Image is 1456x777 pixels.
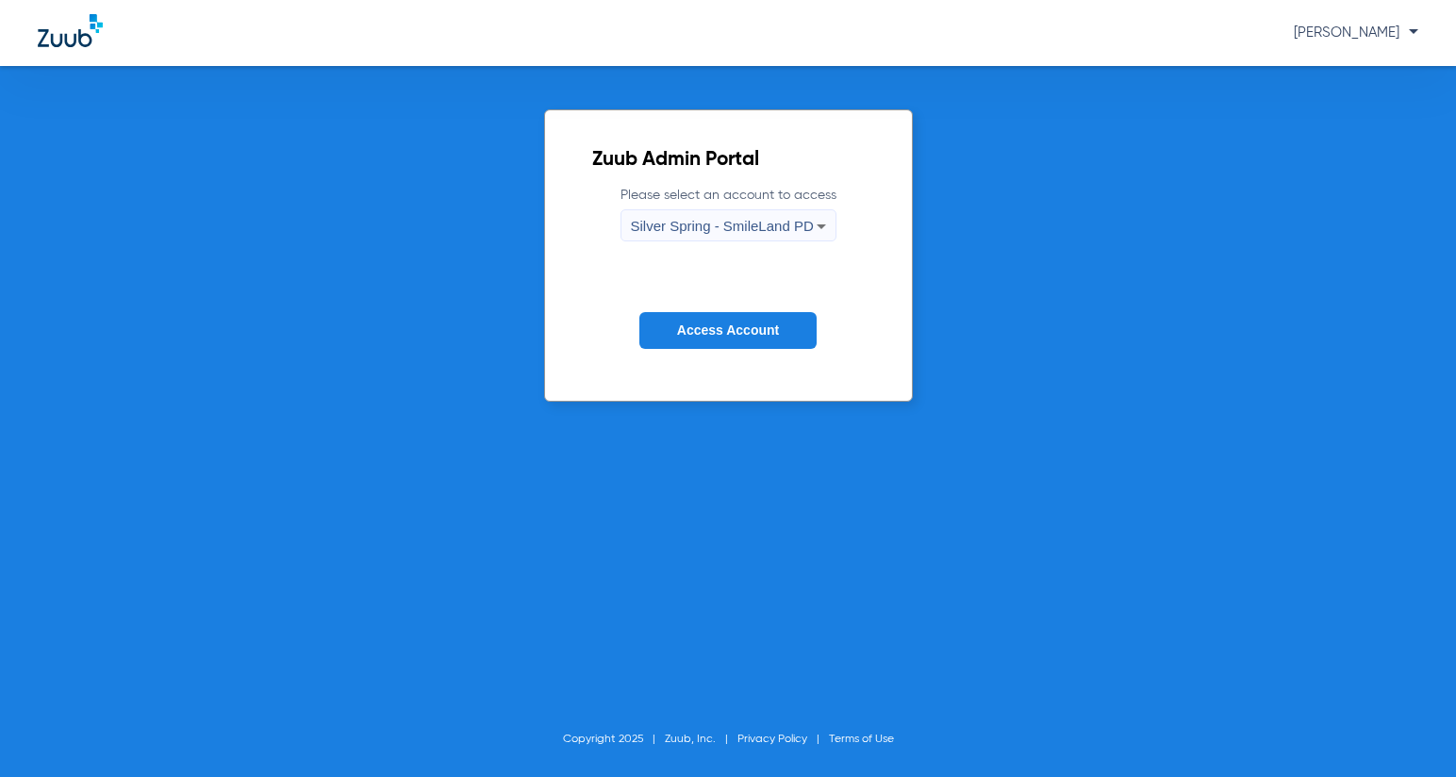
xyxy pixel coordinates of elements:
[563,730,665,749] li: Copyright 2025
[1294,25,1418,40] span: [PERSON_NAME]
[829,734,894,745] a: Terms of Use
[592,151,865,170] h2: Zuub Admin Portal
[631,218,814,234] span: Silver Spring - SmileLand PD
[665,730,737,749] li: Zuub, Inc.
[38,14,103,47] img: Zuub Logo
[639,312,817,349] button: Access Account
[737,734,807,745] a: Privacy Policy
[677,322,779,338] span: Access Account
[620,186,836,241] label: Please select an account to access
